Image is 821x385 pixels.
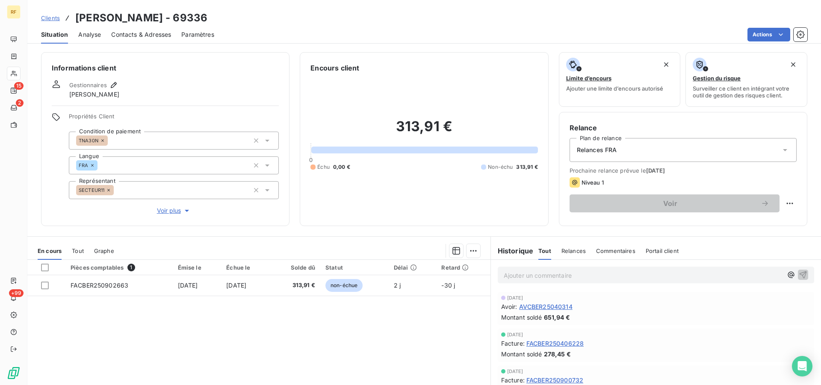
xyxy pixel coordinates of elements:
[566,85,663,92] span: Ajouter une limite d’encours autorisé
[108,137,115,144] input: Ajouter une valeur
[52,63,279,73] h6: Informations client
[693,75,741,82] span: Gestion du risque
[507,369,523,374] span: [DATE]
[394,282,401,289] span: 2 j
[275,281,315,290] span: 313,91 €
[79,138,98,143] span: TNA30N
[559,52,681,107] button: Limite d’encoursAjouter une limite d’encours autorisé
[538,247,551,254] span: Tout
[41,15,60,21] span: Clients
[41,30,68,39] span: Situation
[9,289,24,297] span: +99
[69,206,279,215] button: Voir plus
[79,188,104,193] span: SECTEUR11
[78,30,101,39] span: Analyse
[491,246,534,256] h6: Historique
[157,206,191,215] span: Voir plus
[310,118,537,144] h2: 313,91 €
[325,264,384,271] div: Statut
[309,156,313,163] span: 0
[570,123,797,133] h6: Relance
[526,339,584,348] span: FACBER250406228
[507,332,523,337] span: [DATE]
[111,30,171,39] span: Contacts & Adresses
[94,247,114,254] span: Graphe
[69,82,107,88] span: Gestionnaires
[501,302,517,311] span: Avoir :
[325,279,363,292] span: non-échue
[14,82,24,90] span: 15
[71,264,168,271] div: Pièces comptables
[501,350,542,359] span: Montant soldé
[16,99,24,107] span: 2
[570,167,797,174] span: Prochaine relance prévue le
[582,179,604,186] span: Niveau 1
[501,313,542,322] span: Montant soldé
[69,113,279,125] span: Propriétés Client
[275,264,315,271] div: Solde dû
[519,302,573,311] span: AVCBER25040314
[685,52,807,107] button: Gestion du risqueSurveiller ce client en intégrant votre outil de gestion des risques client.
[566,75,611,82] span: Limite d’encours
[544,350,571,359] span: 278,45 €
[501,339,525,348] span: Facture :
[7,366,21,380] img: Logo LeanPay
[178,282,198,289] span: [DATE]
[577,146,617,154] span: Relances FRA
[181,30,214,39] span: Paramètres
[114,186,121,194] input: Ajouter une valeur
[488,163,513,171] span: Non-échu
[69,90,119,99] span: [PERSON_NAME]
[646,247,679,254] span: Portail client
[570,194,780,212] button: Voir
[97,162,104,169] input: Ajouter une valeur
[75,10,207,26] h3: [PERSON_NAME] - 69336
[7,5,21,19] div: RF
[507,295,523,300] span: [DATE]
[792,356,812,376] div: Open Intercom Messenger
[693,85,800,99] span: Surveiller ce client en intégrant votre outil de gestion des risques client.
[127,264,135,271] span: 1
[441,282,455,289] span: -30 j
[394,264,431,271] div: Délai
[178,264,216,271] div: Émise le
[516,163,537,171] span: 313,91 €
[561,247,586,254] span: Relances
[226,282,246,289] span: [DATE]
[526,376,583,385] span: FACBER250900732
[310,63,359,73] h6: Encours client
[580,200,761,207] span: Voir
[79,163,88,168] span: FRA
[317,163,330,171] span: Échu
[71,282,128,289] span: FACBER250902663
[596,247,635,254] span: Commentaires
[501,376,525,385] span: Facture :
[646,167,665,174] span: [DATE]
[747,28,790,41] button: Actions
[38,247,62,254] span: En cours
[544,313,570,322] span: 651,94 €
[226,264,265,271] div: Échue le
[441,264,485,271] div: Retard
[41,14,60,22] a: Clients
[72,247,84,254] span: Tout
[333,163,350,171] span: 0,00 €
